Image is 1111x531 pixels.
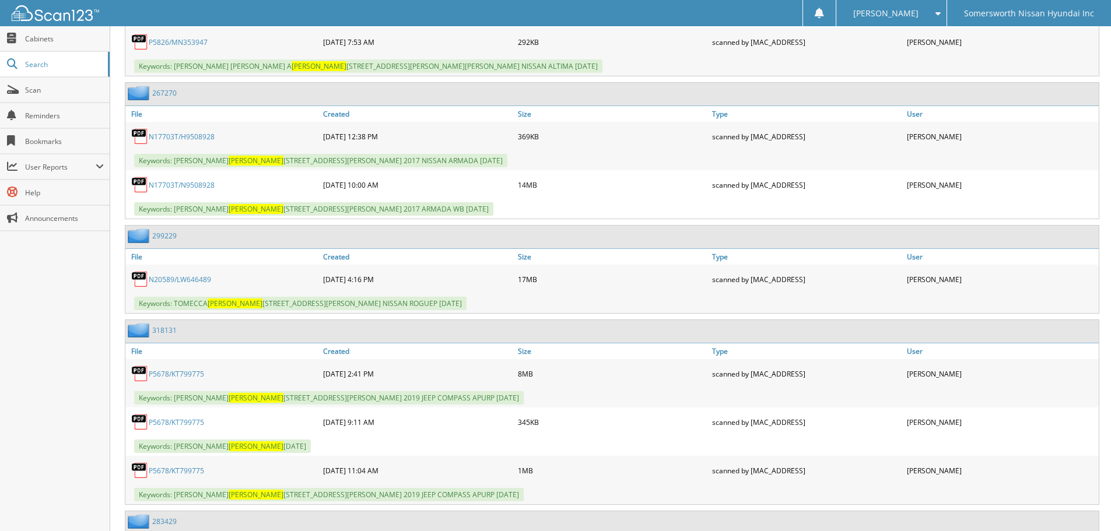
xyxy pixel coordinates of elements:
img: PDF.png [131,33,149,51]
div: [PERSON_NAME] [904,30,1099,54]
div: scanned by [MAC_ADDRESS] [709,125,904,148]
div: 292KB [515,30,710,54]
span: Keywords: [PERSON_NAME] [STREET_ADDRESS][PERSON_NAME] 2019 JEEP COMPASS APURP [DATE] [134,391,524,405]
img: PDF.png [131,413,149,431]
a: File [125,343,320,359]
span: Keywords: [PERSON_NAME] [STREET_ADDRESS][PERSON_NAME] 2017 ARMADA WB [DATE] [134,202,493,216]
img: PDF.png [131,462,149,479]
div: scanned by [MAC_ADDRESS] [709,410,904,434]
div: scanned by [MAC_ADDRESS] [709,362,904,385]
div: scanned by [MAC_ADDRESS] [709,268,904,291]
div: [DATE] 7:53 AM [320,30,515,54]
span: Keywords: [PERSON_NAME] [DATE] [134,439,311,453]
div: [DATE] 2:41 PM [320,362,515,385]
div: [DATE] 4:16 PM [320,268,515,291]
a: Created [320,249,515,265]
span: Scan [25,85,104,95]
div: [DATE] 11:04 AM [320,459,515,482]
a: N17703T/H9508928 [149,132,215,142]
div: 14MB [515,173,710,196]
span: Keywords: TOMECCA [STREET_ADDRESS][PERSON_NAME] NISSAN ROGUEP [DATE] [134,297,467,310]
iframe: Chat Widget [1053,475,1111,531]
a: P5678/KT799775 [149,369,204,379]
img: PDF.png [131,176,149,194]
div: [PERSON_NAME] [904,459,1099,482]
span: [PERSON_NAME] [229,441,283,451]
span: Keywords: [PERSON_NAME] [PERSON_NAME] A [STREET_ADDRESS][PERSON_NAME][PERSON_NAME] NISSAN ALTIMA ... [134,59,602,73]
a: Type [709,343,904,359]
a: User [904,343,1099,359]
div: [PERSON_NAME] [904,268,1099,291]
span: Search [25,59,102,69]
a: Type [709,249,904,265]
a: Size [515,343,710,359]
div: [DATE] 10:00 AM [320,173,515,196]
span: [PERSON_NAME] [853,10,919,17]
div: 1MB [515,459,710,482]
span: Keywords: [PERSON_NAME] [STREET_ADDRESS][PERSON_NAME] 2017 NISSAN ARMADA [DATE] [134,154,507,167]
span: Reminders [25,111,104,121]
img: PDF.png [131,365,149,382]
img: folder2.png [128,514,152,529]
a: User [904,106,1099,122]
a: 267270 [152,88,177,98]
div: [PERSON_NAME] [904,362,1099,385]
a: Created [320,106,515,122]
div: 8MB [515,362,710,385]
img: scan123-logo-white.svg [12,5,99,21]
a: P5826/MN353947 [149,37,208,47]
span: [PERSON_NAME] [229,490,283,500]
img: PDF.png [131,128,149,145]
div: [DATE] 9:11 AM [320,410,515,434]
span: [PERSON_NAME] [292,61,346,71]
span: Announcements [25,213,104,223]
img: folder2.png [128,228,152,243]
span: Bookmarks [25,136,104,146]
a: P5678/KT799775 [149,466,204,476]
span: [PERSON_NAME] [229,393,283,403]
div: scanned by [MAC_ADDRESS] [709,173,904,196]
div: scanned by [MAC_ADDRESS] [709,30,904,54]
a: Size [515,249,710,265]
span: Cabinets [25,34,104,44]
img: folder2.png [128,323,152,337]
a: File [125,106,320,122]
div: 345KB [515,410,710,434]
span: [PERSON_NAME] [229,204,283,214]
span: Help [25,188,104,198]
div: [PERSON_NAME] [904,410,1099,434]
a: File [125,249,320,265]
a: Type [709,106,904,122]
div: scanned by [MAC_ADDRESS] [709,459,904,482]
span: [PERSON_NAME] [229,156,283,166]
img: folder2.png [128,86,152,100]
a: Size [515,106,710,122]
span: Somersworth Nissan Hyundai Inc [964,10,1094,17]
a: N20589/LW646489 [149,275,211,284]
a: 299229 [152,231,177,241]
a: N17703T/N9508928 [149,180,215,190]
a: 318131 [152,325,177,335]
div: [PERSON_NAME] [904,125,1099,148]
div: [PERSON_NAME] [904,173,1099,196]
a: 283429 [152,516,177,526]
div: 369KB [515,125,710,148]
a: Created [320,343,515,359]
span: [PERSON_NAME] [208,298,262,308]
img: PDF.png [131,270,149,288]
a: P5678/KT799775 [149,417,204,427]
span: Keywords: [PERSON_NAME] [STREET_ADDRESS][PERSON_NAME] 2019 JEEP COMPASS APURP [DATE] [134,488,524,501]
div: [DATE] 12:38 PM [320,125,515,148]
div: 17MB [515,268,710,291]
span: User Reports [25,162,96,172]
a: User [904,249,1099,265]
